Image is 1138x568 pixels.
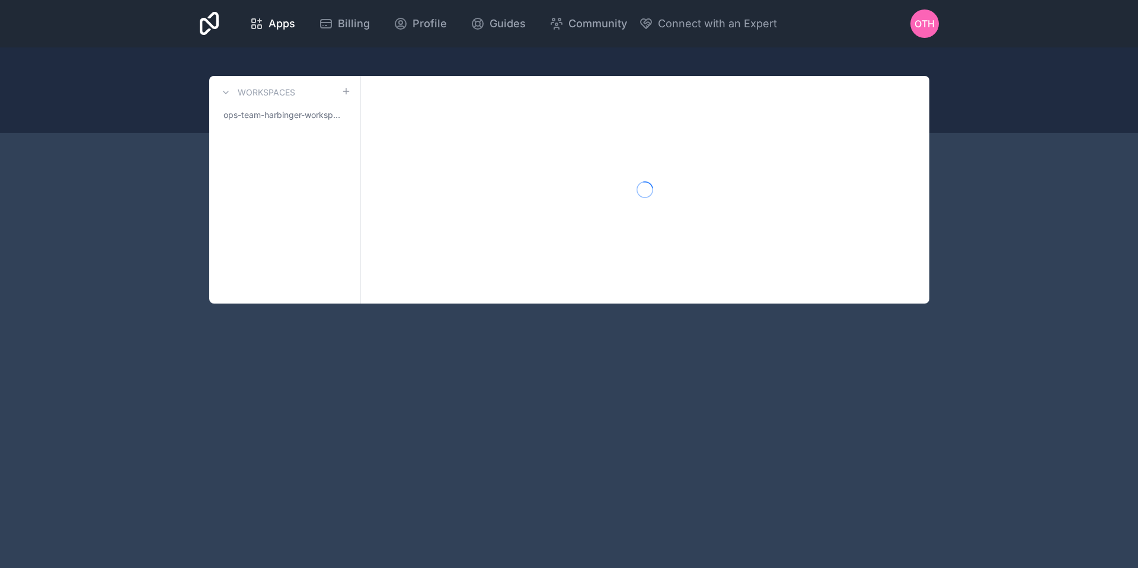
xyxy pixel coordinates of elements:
[639,15,777,32] button: Connect with an Expert
[240,11,305,37] a: Apps
[223,109,341,121] span: ops-team-harbinger-workspace
[268,15,295,32] span: Apps
[219,85,295,100] a: Workspaces
[658,15,777,32] span: Connect with an Expert
[309,11,379,37] a: Billing
[490,15,526,32] span: Guides
[219,104,351,126] a: ops-team-harbinger-workspace
[338,15,370,32] span: Billing
[568,15,627,32] span: Community
[413,15,447,32] span: Profile
[915,17,935,31] span: OTH
[238,87,295,98] h3: Workspaces
[540,11,637,37] a: Community
[461,11,535,37] a: Guides
[384,11,456,37] a: Profile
